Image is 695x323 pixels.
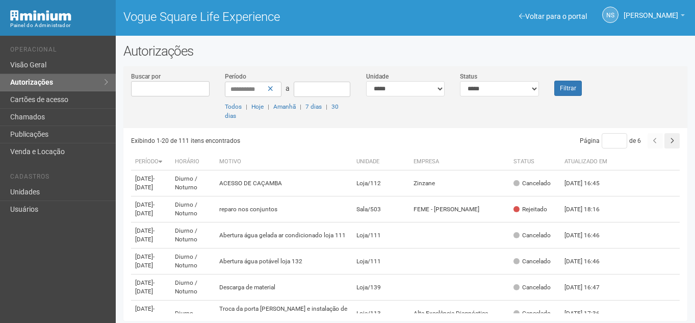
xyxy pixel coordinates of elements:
div: Cancelado [513,283,551,292]
th: Unidade [352,154,409,170]
td: Diurno / Noturno [171,170,215,196]
span: Nicolle Silva [624,2,678,19]
h2: Autorizações [123,43,687,59]
th: Empresa [409,154,510,170]
td: Descarga de material [215,275,352,301]
button: Filtrar [554,81,582,96]
td: reparo nos conjuntos [215,196,352,222]
td: [DATE] [131,196,171,222]
span: Página de 6 [580,137,641,144]
div: Exibindo 1-20 de 111 itens encontrados [131,133,407,148]
td: Diurno / Noturno [171,249,215,275]
span: | [300,103,301,110]
td: [DATE] 16:45 [560,170,616,196]
td: Loja/139 [352,275,409,301]
th: Motivo [215,154,352,170]
td: [DATE] [131,275,171,301]
td: Diurno / Noturno [171,196,215,222]
div: Cancelado [513,309,551,318]
span: | [326,103,327,110]
div: Painel do Administrador [10,21,108,30]
td: [DATE] 16:46 [560,249,616,275]
td: [DATE] 16:46 [560,222,616,249]
a: [PERSON_NAME] [624,13,685,21]
td: [DATE] [131,222,171,249]
td: Loja/112 [352,170,409,196]
span: a [286,84,290,92]
th: Horário [171,154,215,170]
td: [DATE] [131,249,171,275]
a: 7 dias [305,103,322,110]
td: Abertura água potável loja 132 [215,249,352,275]
td: Diurno / Noturno [171,222,215,249]
td: Zinzane [409,170,510,196]
label: Período [225,72,246,81]
div: Cancelado [513,179,551,188]
div: Rejeitado [513,205,547,214]
h1: Vogue Square Life Experience [123,10,398,23]
img: Minium [10,10,71,21]
a: Amanhã [273,103,296,110]
td: ACESSO DE CAÇAMBA [215,170,352,196]
a: Voltar para o portal [519,12,587,20]
a: NS [602,7,619,23]
td: [DATE] 16:47 [560,275,616,301]
td: [DATE] [131,170,171,196]
td: Loja/111 [352,249,409,275]
label: Status [460,72,477,81]
a: Todos [225,103,242,110]
label: Unidade [366,72,389,81]
span: | [246,103,247,110]
td: Abertura água gelada ar condicionado loja 111 [215,222,352,249]
td: Sala/503 [352,196,409,222]
span: | [268,103,269,110]
div: Cancelado [513,257,551,266]
li: Operacional [10,46,108,57]
th: Atualizado em [560,154,616,170]
th: Status [509,154,560,170]
td: Loja/111 [352,222,409,249]
td: FEME - [PERSON_NAME] [409,196,510,222]
li: Cadastros [10,173,108,184]
label: Buscar por [131,72,161,81]
td: Diurno / Noturno [171,275,215,301]
div: Cancelado [513,231,551,240]
td: [DATE] 18:16 [560,196,616,222]
th: Período [131,154,171,170]
a: Hoje [251,103,264,110]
